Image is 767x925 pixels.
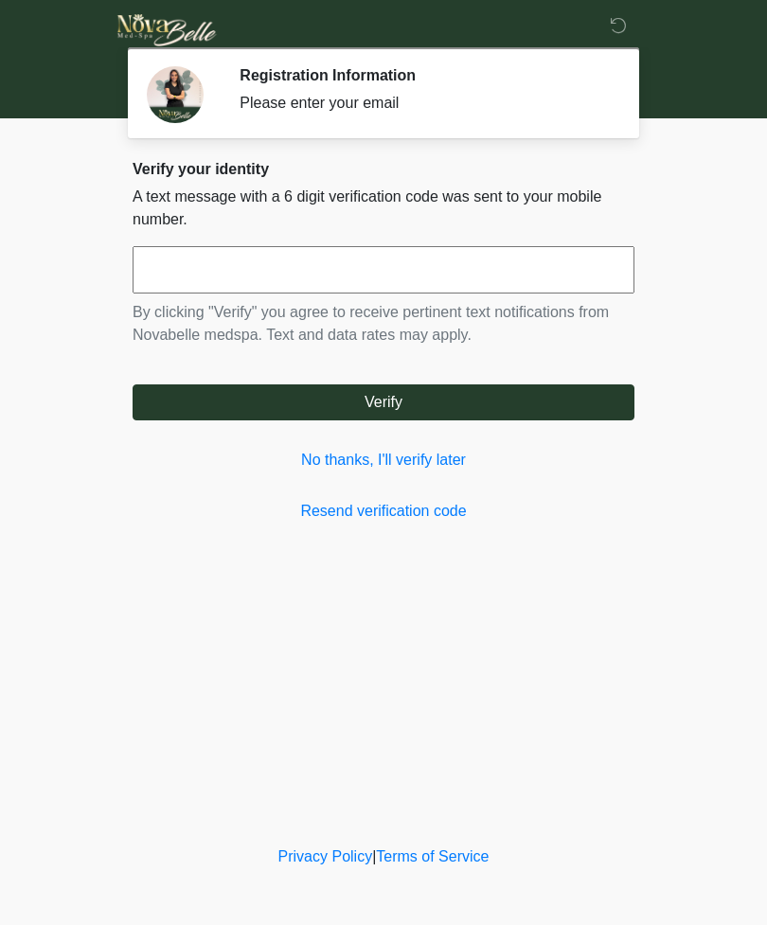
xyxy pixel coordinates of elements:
a: Privacy Policy [278,848,373,864]
div: Please enter your email [240,92,606,115]
button: Verify [133,384,634,420]
h2: Verify your identity [133,160,634,178]
a: Terms of Service [376,848,489,864]
p: A text message with a 6 digit verification code was sent to your mobile number. [133,186,634,231]
a: Resend verification code [133,500,634,523]
img: Agent Avatar [147,66,204,123]
p: By clicking "Verify" you agree to receive pertinent text notifications from Novabelle medspa. Tex... [133,301,634,347]
a: | [372,848,376,864]
img: Novabelle medspa Logo [114,14,221,46]
a: No thanks, I'll verify later [133,449,634,471]
h2: Registration Information [240,66,606,84]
